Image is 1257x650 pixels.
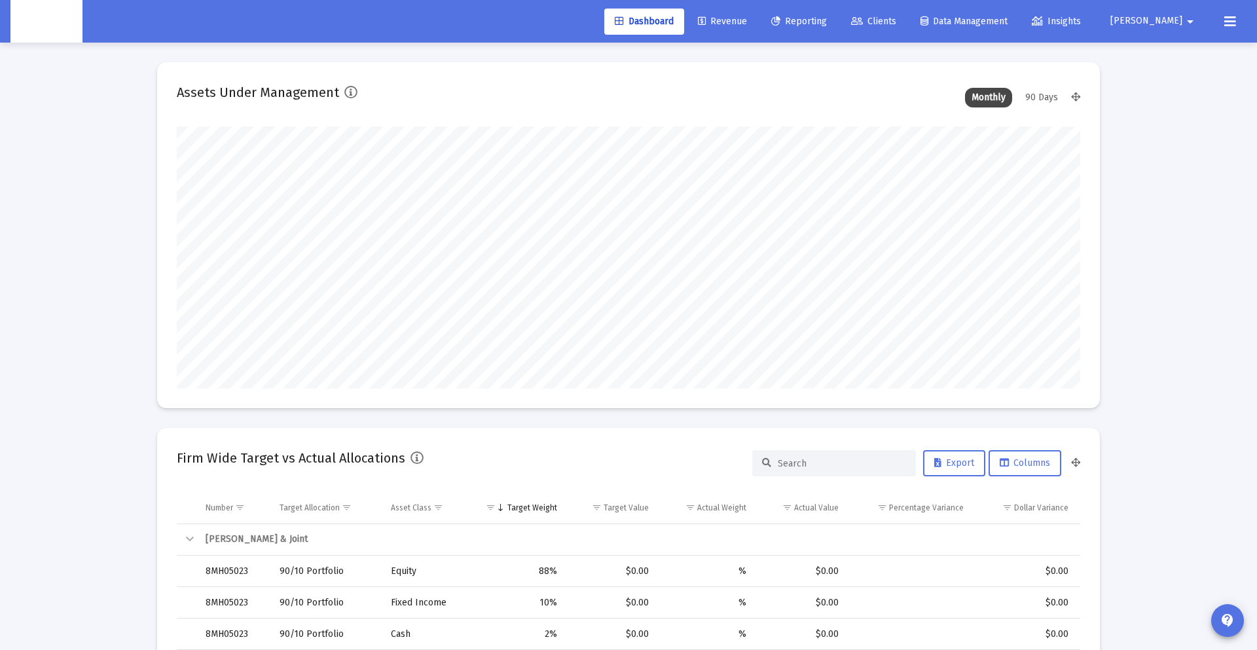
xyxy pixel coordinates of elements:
td: 90/10 Portfolio [270,587,382,619]
span: [PERSON_NAME] [1110,16,1182,27]
h2: Firm Wide Target vs Actual Allocations [177,448,405,468]
td: Column Asset Class [382,492,468,524]
span: Export [934,457,974,468]
div: Target Weight [507,503,557,513]
mat-icon: contact_support [1220,613,1235,628]
td: 8MH05023 [196,619,270,650]
div: 90 Days [1019,88,1065,107]
div: $0.00 [982,628,1068,641]
input: Search [778,458,906,469]
td: Column Target Value [566,492,658,524]
div: Number [206,503,233,513]
div: $0.00 [575,628,649,641]
div: $0.00 [765,628,839,641]
td: Equity [382,556,468,587]
span: Show filter options for column 'Target Allocation' [342,503,352,512]
td: Column Number [196,492,270,524]
div: Target Allocation [280,503,340,513]
img: Dashboard [20,9,73,35]
button: [PERSON_NAME] [1095,8,1214,34]
td: 90/10 Portfolio [270,619,382,650]
div: [PERSON_NAME] & Joint [206,533,1068,546]
span: Show filter options for column 'Percentage Variance' [877,503,887,512]
h2: Assets Under Management [177,82,339,103]
div: 88% [477,565,556,578]
span: Show filter options for column 'Target Weight' [486,503,496,512]
div: % [667,565,747,578]
span: Show filter options for column 'Dollar Variance' [1002,503,1012,512]
span: Show filter options for column 'Actual Weight' [685,503,695,512]
div: $0.00 [982,596,1068,609]
span: Columns [1000,457,1050,468]
div: Percentage Variance [889,503,964,513]
div: Asset Class [391,503,431,513]
td: Column Dollar Variance [973,492,1080,524]
div: $0.00 [982,565,1068,578]
span: Show filter options for column 'Number' [235,503,245,512]
td: 90/10 Portfolio [270,556,382,587]
div: % [667,596,747,609]
div: Actual Value [794,503,839,513]
div: 2% [477,628,556,641]
td: Column Actual Value [756,492,848,524]
td: Column Target Weight [468,492,566,524]
a: Reporting [761,9,837,35]
span: Clients [851,16,896,27]
td: Cash [382,619,468,650]
td: Column Target Allocation [270,492,382,524]
span: Reporting [771,16,827,27]
td: Column Percentage Variance [848,492,974,524]
td: Collapse [177,524,196,556]
td: 8MH05023 [196,556,270,587]
span: Dashboard [615,16,674,27]
a: Data Management [910,9,1018,35]
span: Show filter options for column 'Actual Value' [782,503,792,512]
mat-icon: arrow_drop_down [1182,9,1198,35]
span: Show filter options for column 'Asset Class' [433,503,443,512]
td: Fixed Income [382,587,468,619]
div: $0.00 [765,596,839,609]
a: Clients [841,9,907,35]
span: Revenue [698,16,747,27]
div: Monthly [965,88,1012,107]
div: $0.00 [575,596,649,609]
span: Data Management [920,16,1008,27]
td: Column Actual Weight [658,492,756,524]
button: Columns [989,450,1061,476]
a: Revenue [687,9,757,35]
td: 8MH05023 [196,587,270,619]
div: $0.00 [765,565,839,578]
div: Data grid [177,492,1080,650]
div: 10% [477,596,556,609]
div: Actual Weight [697,503,746,513]
span: Show filter options for column 'Target Value' [592,503,602,512]
div: Target Value [604,503,649,513]
a: Insights [1021,9,1091,35]
div: $0.00 [575,565,649,578]
a: Dashboard [604,9,684,35]
button: Export [923,450,985,476]
div: % [667,628,747,641]
div: Dollar Variance [1014,503,1068,513]
span: Insights [1032,16,1081,27]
